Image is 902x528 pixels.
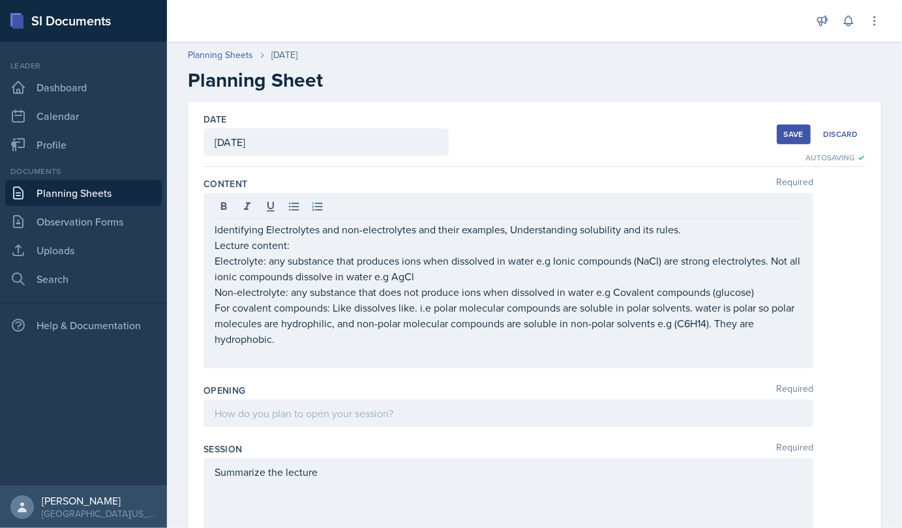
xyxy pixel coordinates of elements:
[784,129,804,139] div: Save
[5,180,162,206] a: Planning Sheets
[215,464,802,480] p: Summarize the lecture
[203,384,245,397] label: Opening
[271,48,297,62] div: [DATE]
[5,60,162,72] div: Leader
[215,237,802,253] p: Lecture content:
[5,132,162,158] a: Profile
[215,253,802,284] p: Electrolyte: any substance that produces ions when dissolved in water e.g Ionic compounds (NaCl) ...
[5,209,162,235] a: Observation Forms
[5,74,162,100] a: Dashboard
[5,166,162,177] div: Documents
[816,125,865,144] button: Discard
[805,152,865,164] div: Autosaving
[42,507,157,520] div: [GEOGRAPHIC_DATA][US_STATE]
[776,443,813,456] span: Required
[203,177,247,190] label: Content
[5,103,162,129] a: Calendar
[188,48,253,62] a: Planning Sheets
[215,284,802,300] p: Non-electrolyte: any substance that does not produce ions when dissolved in water e.g Covalent co...
[5,237,162,263] a: Uploads
[776,177,813,190] span: Required
[215,222,802,237] p: Identifying Electrolytes and non-electrolytes and their examples, Understanding solubility and it...
[215,300,802,347] p: For covalent compounds: Like dissolves like. i.e polar molecular compounds are soluble in polar s...
[5,266,162,292] a: Search
[203,443,242,456] label: Session
[777,125,811,144] button: Save
[188,68,881,92] h2: Planning Sheet
[42,494,157,507] div: [PERSON_NAME]
[776,384,813,397] span: Required
[203,113,226,126] label: Date
[823,129,858,139] div: Discard
[5,312,162,338] div: Help & Documentation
